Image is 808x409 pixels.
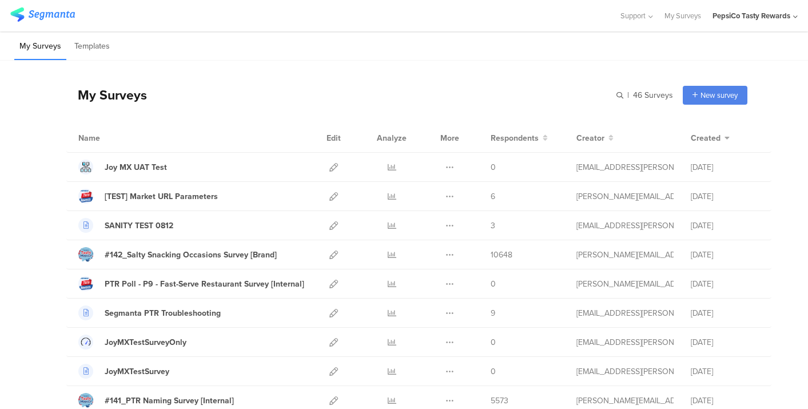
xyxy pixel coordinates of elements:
[691,190,759,202] div: [DATE]
[491,395,508,407] span: 5573
[576,307,674,319] div: andreza.godoy.contractor@pepsico.com
[576,395,674,407] div: megan.lynch@pepsico.com
[713,10,790,21] div: PepsiCo Tasty Rewards
[437,124,462,152] div: More
[105,249,277,261] div: #142_Salty Snacking Occasions Survey [Brand]
[491,366,496,378] span: 0
[691,336,759,348] div: [DATE]
[691,220,759,232] div: [DATE]
[633,89,673,101] span: 46 Surveys
[491,161,496,173] span: 0
[105,161,167,173] div: Joy MX UAT Test
[576,132,604,144] span: Creator
[375,124,409,152] div: Analyze
[105,278,304,290] div: PTR Poll - P9 - Fast-Serve Restaurant Survey [Internal]
[691,132,721,144] span: Created
[78,393,234,408] a: #141_PTR Naming Survey [Internal]
[10,7,75,22] img: segmanta logo
[105,220,173,232] div: SANITY TEST 0812
[491,132,548,144] button: Respondents
[691,249,759,261] div: [DATE]
[66,85,147,105] div: My Surveys
[620,10,646,21] span: Support
[321,124,346,152] div: Edit
[105,190,218,202] div: [TEST] Market URL Parameters
[691,278,759,290] div: [DATE]
[691,307,759,319] div: [DATE]
[491,278,496,290] span: 0
[105,395,234,407] div: #141_PTR Naming Survey [Internal]
[78,276,304,291] a: PTR Poll - P9 - Fast-Serve Restaurant Survey [Internal]
[491,132,539,144] span: Respondents
[14,33,66,60] li: My Surveys
[691,366,759,378] div: [DATE]
[691,132,730,144] button: Created
[78,218,173,233] a: SANITY TEST 0812
[105,336,186,348] div: JoyMXTestSurveyOnly
[491,190,495,202] span: 6
[576,366,674,378] div: andreza.godoy.contractor@pepsico.com
[78,247,277,262] a: #142_Salty Snacking Occasions Survey [Brand]
[576,336,674,348] div: andreza.godoy.contractor@pepsico.com
[576,220,674,232] div: andreza.godoy.contractor@pepsico.com
[576,190,674,202] div: megan.lynch@pepsico.com
[78,189,218,204] a: [TEST] Market URL Parameters
[78,364,169,379] a: JoyMXTestSurvey
[576,278,674,290] div: megan.lynch@pepsico.com
[691,395,759,407] div: [DATE]
[576,249,674,261] div: megan.lynch@pepsico.com
[491,249,512,261] span: 10648
[491,307,495,319] span: 9
[105,307,221,319] div: Segmanta PTR Troubleshooting
[626,89,631,101] span: |
[700,90,738,101] span: New survey
[105,366,169,378] div: JoyMXTestSurvey
[491,336,496,348] span: 0
[78,132,147,144] div: Name
[78,305,221,320] a: Segmanta PTR Troubleshooting
[691,161,759,173] div: [DATE]
[576,161,674,173] div: andreza.godoy.contractor@pepsico.com
[576,132,614,144] button: Creator
[78,335,186,350] a: JoyMXTestSurveyOnly
[78,160,167,174] a: Joy MX UAT Test
[491,220,495,232] span: 3
[69,33,115,60] li: Templates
